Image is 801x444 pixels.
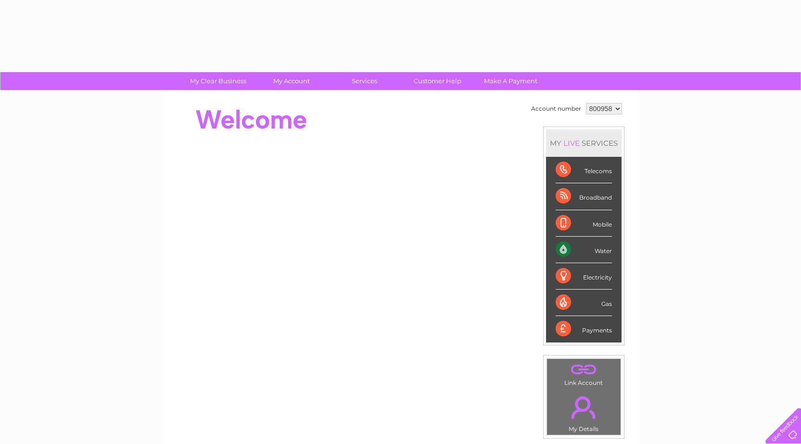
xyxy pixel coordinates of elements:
[471,72,550,90] a: Make A Payment
[547,358,621,389] td: Link Account
[549,361,618,378] a: .
[529,101,584,117] td: Account number
[556,316,612,342] div: Payments
[178,72,258,90] a: My Clear Business
[561,139,582,148] div: LIVE
[547,388,621,435] td: My Details
[546,129,622,157] div: MY SERVICES
[549,391,618,424] a: .
[325,72,404,90] a: Services
[556,290,612,316] div: Gas
[556,237,612,263] div: Water
[556,263,612,290] div: Electricity
[252,72,331,90] a: My Account
[556,183,612,210] div: Broadband
[556,210,612,237] div: Mobile
[398,72,477,90] a: Customer Help
[556,157,612,183] div: Telecoms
